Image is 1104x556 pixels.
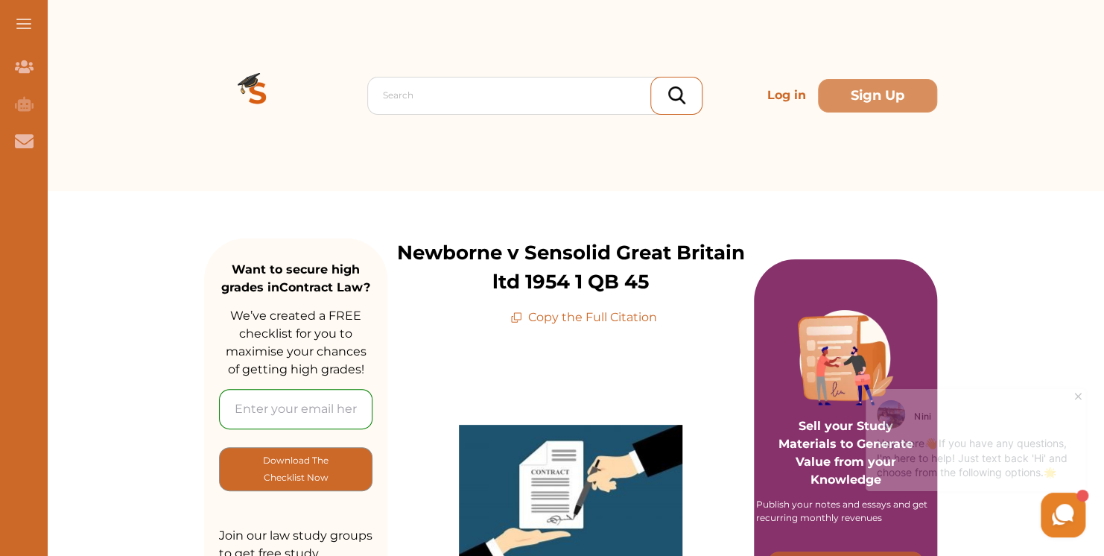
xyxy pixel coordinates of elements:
p: Newborne v Sensolid Great Britain ltd 1954 1 QB 45 [387,238,754,297]
div: Publish your notes and essays and get recurring monthly revenues [756,498,935,525]
strong: Want to secure high grades in Contract Law ? [221,262,370,294]
p: Copy the Full Citation [510,309,657,326]
p: Log in [761,80,812,110]
img: Purple card image [798,310,893,405]
iframe: HelpCrunch [862,379,1089,541]
span: We’ve created a FREE checklist for you to maximise your chances of getting high grades! [226,309,367,376]
img: search_icon [668,86,685,104]
button: [object Object] [219,447,372,491]
p: Sell your Study Materials to Generate Value from your Knowledge [769,376,922,489]
p: Download The Checklist Now [250,452,342,487]
input: Enter your email here [219,389,372,429]
button: Sign Up [818,79,937,113]
img: Logo [204,42,311,149]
